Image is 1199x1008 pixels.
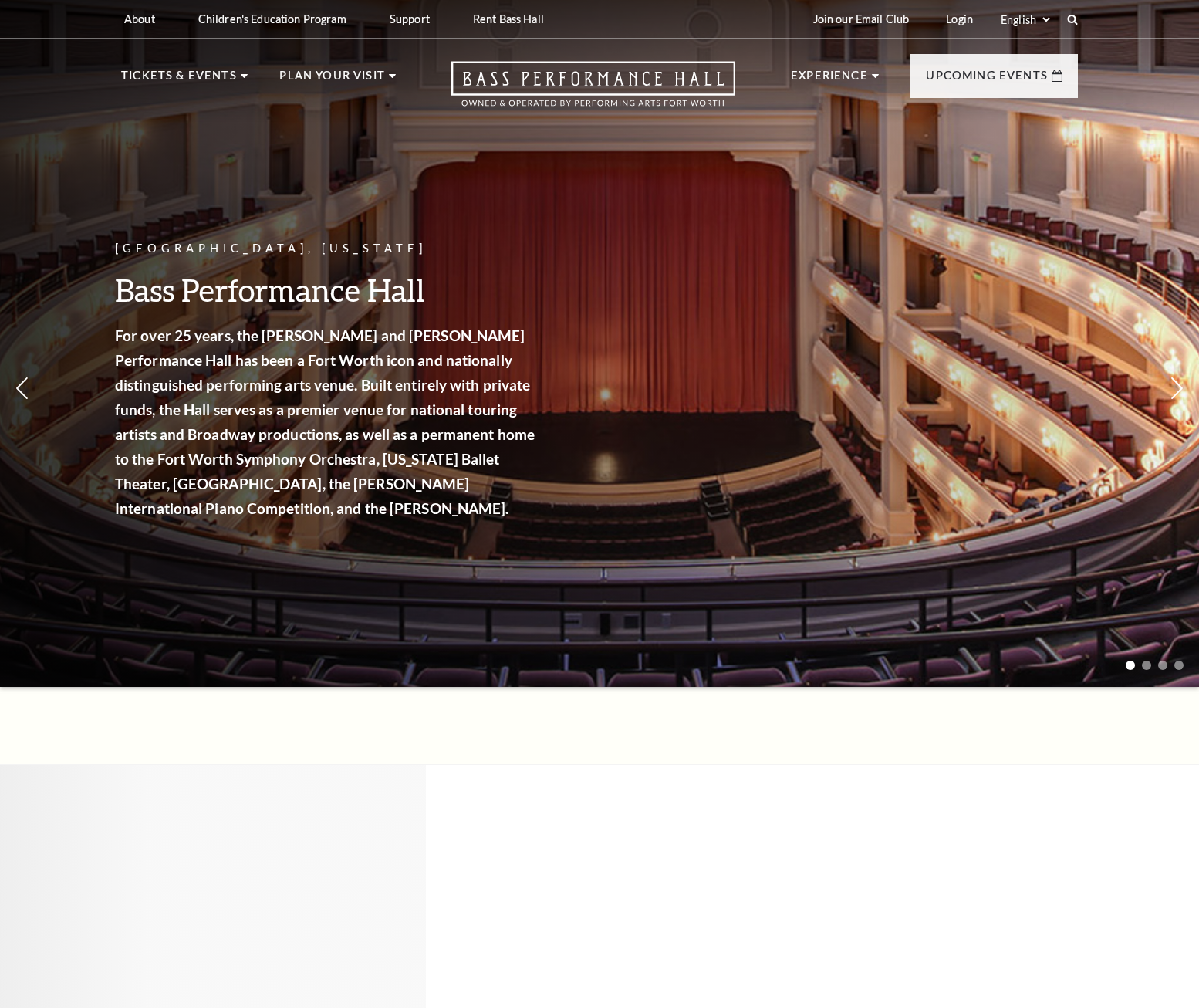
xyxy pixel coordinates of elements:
p: Rent Bass Hall [473,12,544,25]
p: Support [390,12,430,25]
h3: Bass Performance Hall [115,270,539,310]
p: Upcoming Events [926,66,1048,94]
p: Plan Your Visit [279,66,385,94]
strong: For over 25 years, the [PERSON_NAME] and [PERSON_NAME] Performance Hall has been a Fort Worth ico... [115,326,535,517]
p: Experience [791,66,868,94]
p: Children's Education Program [198,12,346,25]
select: Select: [998,12,1052,27]
p: About [124,12,155,25]
p: Tickets & Events [121,66,237,94]
p: [GEOGRAPHIC_DATA], [US_STATE] [115,239,539,259]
